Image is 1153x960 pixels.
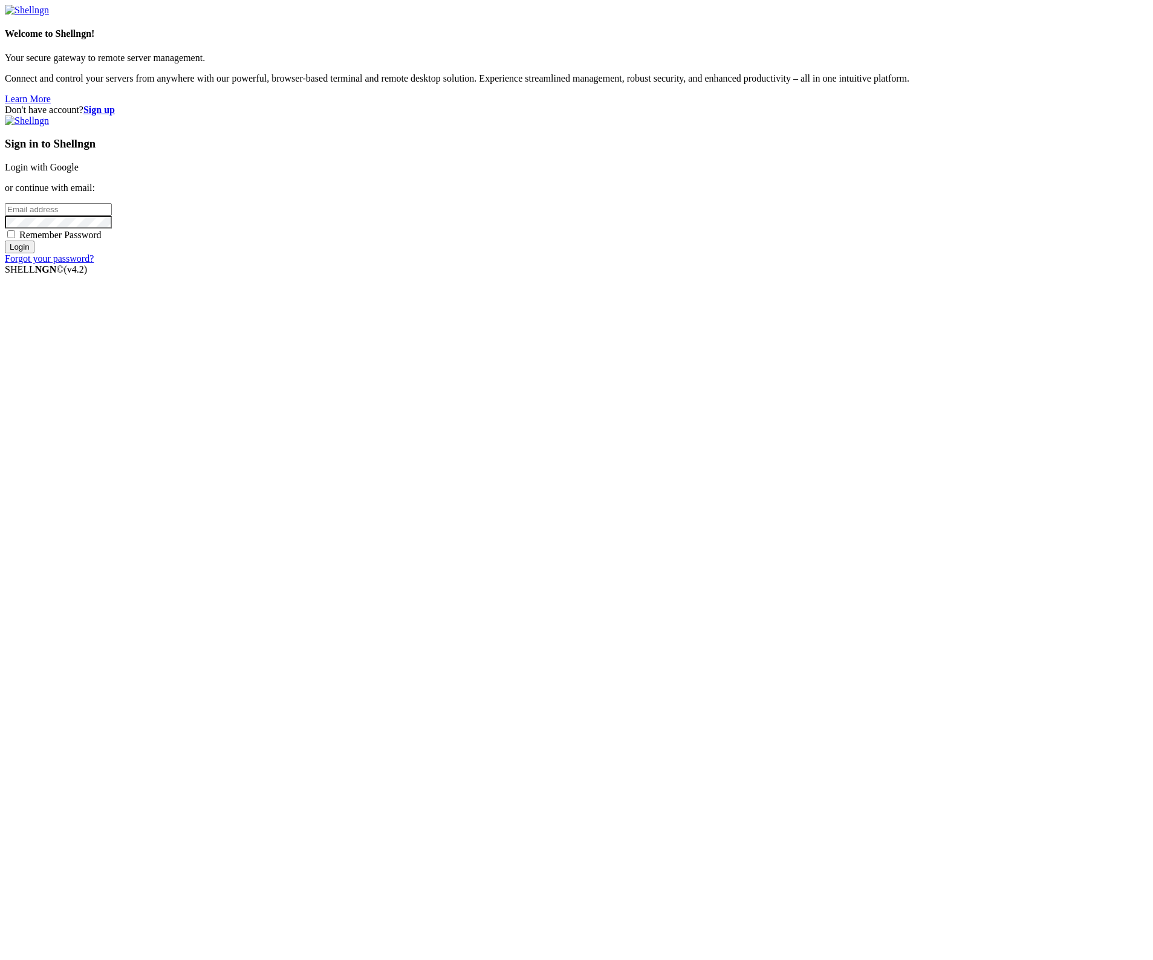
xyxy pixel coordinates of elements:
[35,264,57,274] b: NGN
[5,115,49,126] img: Shellngn
[5,105,1148,115] div: Don't have account?
[5,5,49,16] img: Shellngn
[83,105,115,115] a: Sign up
[5,137,1148,151] h3: Sign in to Shellngn
[5,73,1148,84] p: Connect and control your servers from anywhere with our powerful, browser-based terminal and remo...
[5,183,1148,193] p: or continue with email:
[5,253,94,264] a: Forgot your password?
[7,230,15,238] input: Remember Password
[5,53,1148,63] p: Your secure gateway to remote server management.
[5,94,51,104] a: Learn More
[5,203,112,216] input: Email address
[5,162,79,172] a: Login with Google
[5,28,1148,39] h4: Welcome to Shellngn!
[19,230,102,240] span: Remember Password
[5,241,34,253] input: Login
[5,264,87,274] span: SHELL ©
[64,264,88,274] span: 4.2.0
